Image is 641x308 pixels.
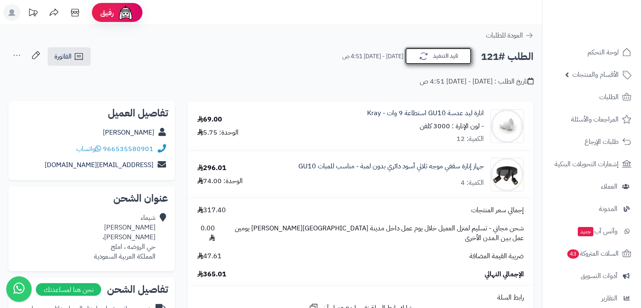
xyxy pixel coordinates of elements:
span: التقارير [601,292,617,304]
span: المراجعات والأسئلة [571,113,619,125]
span: العملاء [601,181,617,192]
div: الوحدة: 74.00 [197,176,243,186]
span: طلبات الإرجاع [585,136,619,148]
span: لوحة التحكم [587,46,619,58]
a: انارة ليد عدسة GU10 استطاعة 9 وات - Kray [367,108,484,118]
span: الإجمالي النهائي [485,270,524,279]
span: جديد [578,227,593,236]
small: [DATE] - [DATE] 4:51 ص [342,52,403,61]
a: السلات المتروكة43 [547,243,636,264]
a: الفاتورة [48,47,91,66]
a: 966535580901 [103,144,153,154]
div: رابط السلة [191,293,530,303]
span: الفاتورة [54,51,72,62]
a: لوحة التحكم [547,42,636,62]
div: شيماء [PERSON_NAME] [PERSON_NAME]، حي الروضه ، املج المملكة العربية السعودية [94,213,156,261]
a: العملاء [547,176,636,197]
span: المدونة [599,203,617,215]
span: 47.61 [197,251,222,261]
span: 365.01 [197,270,226,279]
span: 43 [567,249,579,259]
span: أدوات التسويق [581,270,617,282]
a: [EMAIL_ADDRESS][DOMAIN_NAME] [45,160,153,170]
a: المراجعات والأسئلة [547,109,636,130]
h2: تفاصيل العميل [15,108,168,118]
div: تاريخ الطلب : [DATE] - [DATE] 4:51 ص [420,77,534,86]
a: واتساب [76,144,101,154]
span: شحن مجاني - تسليم لمنزل العميل خلال يوم عمل داخل مدينة [GEOGRAPHIC_DATA][PERSON_NAME] يومين عمل ب... [223,224,524,243]
a: العودة للطلبات [486,30,534,41]
span: 317.40 [197,205,226,215]
img: 1718265304-1630-90x90.jpg [491,158,523,192]
div: 69.00 [197,115,222,124]
span: العودة للطلبات [486,30,523,41]
button: قيد التنفيذ [405,47,472,65]
div: الكمية: 4 [461,178,484,188]
span: الأقسام والمنتجات [572,69,619,81]
a: إشعارات التحويلات البنكية [547,154,636,174]
div: الكمية: 12 [456,134,484,144]
span: السلات المتروكة [566,248,619,259]
a: المدونة [547,199,636,219]
img: ai-face.png [117,4,134,21]
span: وآتس آب [577,225,617,237]
a: جهاز إنارة سقفي موجه ثلاثي أسود دائري بدون لمبة - مناسب للمبات GU10 [298,162,484,171]
span: إجمالي سعر المنتجات [471,205,524,215]
a: طلبات الإرجاع [547,132,636,152]
a: [PERSON_NAME] [103,127,154,138]
span: ضريبة القيمة المضافة [469,251,524,261]
a: وآتس آبجديد [547,221,636,241]
div: الوحدة: 5.75 [197,128,239,138]
h2: عنوان الشحن [15,193,168,203]
a: الطلبات [547,87,636,107]
div: 296.01 [197,163,226,173]
img: 1719385909-Kray-1063-90x90.png [491,109,523,143]
span: إشعارات التحويلات البنكية [555,158,619,170]
span: رفيق [100,8,114,18]
img: logo-2.png [584,19,633,37]
span: الطلبات [599,91,619,103]
a: تحديثات المنصة [22,4,43,23]
small: - لون الإنارة : 3000 كلفن [420,121,484,131]
h2: الطلب #121 [481,48,534,65]
span: 0.00 [197,224,215,243]
a: أدوات التسويق [547,266,636,286]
